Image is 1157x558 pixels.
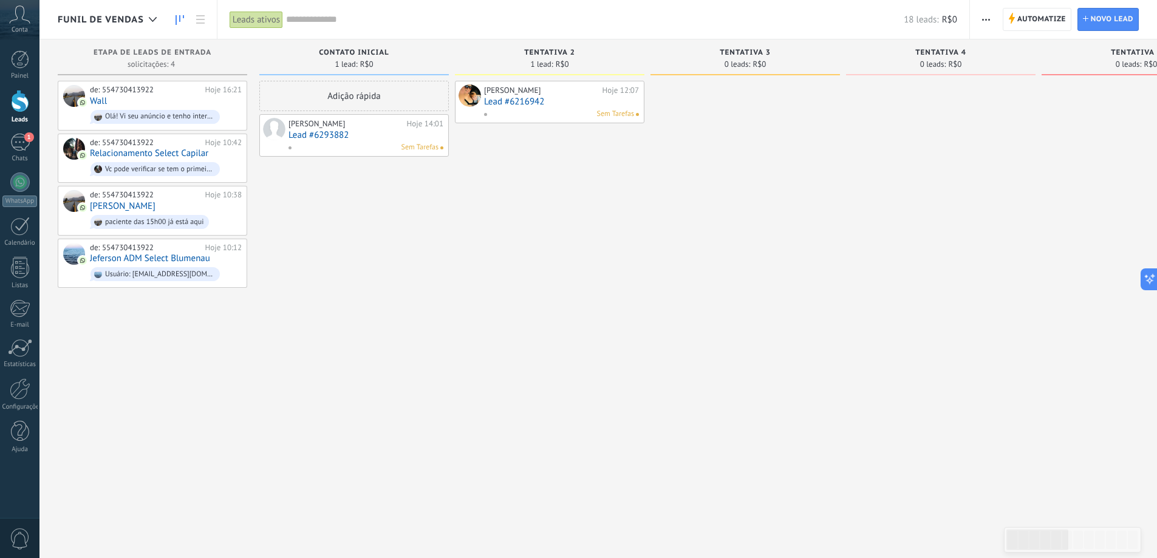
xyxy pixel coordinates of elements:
[484,97,639,107] a: Lead #6216942
[1017,9,1066,30] span: Automatize
[2,72,38,80] div: Painel
[319,49,389,57] span: Contato inicial
[205,243,242,253] div: Hoje 10:12
[530,61,553,68] span: 1 lead:
[78,256,87,265] img: com.amocrm.amocrmwa.svg
[205,138,242,148] div: Hoje 10:42
[105,218,203,226] div: paciente das 15h00 já está aqui
[942,14,957,26] span: R$0
[205,190,242,200] div: Hoje 10:38
[90,96,107,106] a: Wall
[205,85,242,95] div: Hoje 16:21
[24,132,34,142] span: 1
[597,109,634,120] span: Sem Tarefas
[915,49,966,57] span: tentativa 4
[2,155,38,163] div: Chats
[725,61,751,68] span: 0 leads:
[105,270,214,279] div: Usuário: [EMAIL_ADDRESS][DOMAIN_NAME] Senha: [SECURITY_DATA]
[440,146,443,149] span: Nenhuma tarefa atribuída
[556,61,569,68] span: R$0
[1116,61,1142,68] span: 0 leads:
[105,165,214,174] div: Vc pode verificar se tem o primeiro horário disponível nesses dias da semana e o mais próximo pos...
[904,14,938,26] span: 18 leads:
[190,8,211,32] a: Lista
[753,61,766,68] span: R$0
[90,85,201,95] div: de: 554730413922
[63,85,85,107] div: Wall
[657,49,834,59] div: tentativa 3
[524,49,575,57] span: tentativa 2
[720,49,771,57] span: tentativa 3
[2,239,38,247] div: Calendário
[288,130,443,140] a: Lead #6293882
[1003,8,1071,31] a: Automatize
[90,201,155,211] a: [PERSON_NAME]
[977,8,995,31] button: Mais
[78,151,87,160] img: com.amocrm.amocrmwa.svg
[259,81,449,111] div: Adição rápida
[948,61,961,68] span: R$0
[64,49,241,59] div: Etapa de leads de entrada
[94,49,211,57] span: Etapa de leads de entrada
[1091,9,1133,30] span: Novo lead
[78,98,87,107] img: com.amocrm.amocrmwa.svg
[78,203,87,212] img: com.amocrm.amocrmwa.svg
[230,11,283,29] div: Leads ativos
[90,190,201,200] div: de: 554730413922
[1077,8,1139,31] a: Novo lead
[2,282,38,290] div: Listas
[852,49,1029,59] div: tentativa 4
[2,196,37,207] div: WhatsApp
[90,243,201,253] div: de: 554730413922
[2,446,38,454] div: Ajuda
[288,119,404,129] div: [PERSON_NAME]
[636,113,639,116] span: Nenhuma tarefa atribuída
[2,116,38,124] div: Leads
[90,148,208,158] a: Relacionamento Select Capilar
[602,86,639,95] div: Hoje 12:07
[90,253,210,264] a: Jeferson ADM Select Blumenau
[128,61,175,68] span: solicitações: 4
[105,112,214,121] div: Olá! Vi seu anúncio e tenho interesse
[1144,61,1157,68] span: R$0
[90,138,201,148] div: de: 554730413922
[63,190,85,212] div: Bianca Gabriela
[169,8,190,32] a: Leads
[63,138,85,160] div: Relacionamento Select Capilar
[2,361,38,369] div: Estatísticas
[2,321,38,329] div: E-mail
[484,86,599,95] div: [PERSON_NAME]
[407,119,443,129] div: Hoje 14:01
[461,49,638,59] div: tentativa 2
[265,49,443,59] div: Contato inicial
[401,142,439,153] span: Sem Tarefas
[920,61,946,68] span: 0 leads:
[2,403,38,411] div: Configurações
[63,243,85,265] div: Jeferson ADM Select Blumenau
[335,61,357,68] span: 1 lead:
[12,26,28,34] span: Conta
[360,61,374,68] span: R$0
[58,14,144,26] span: Funil de vendas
